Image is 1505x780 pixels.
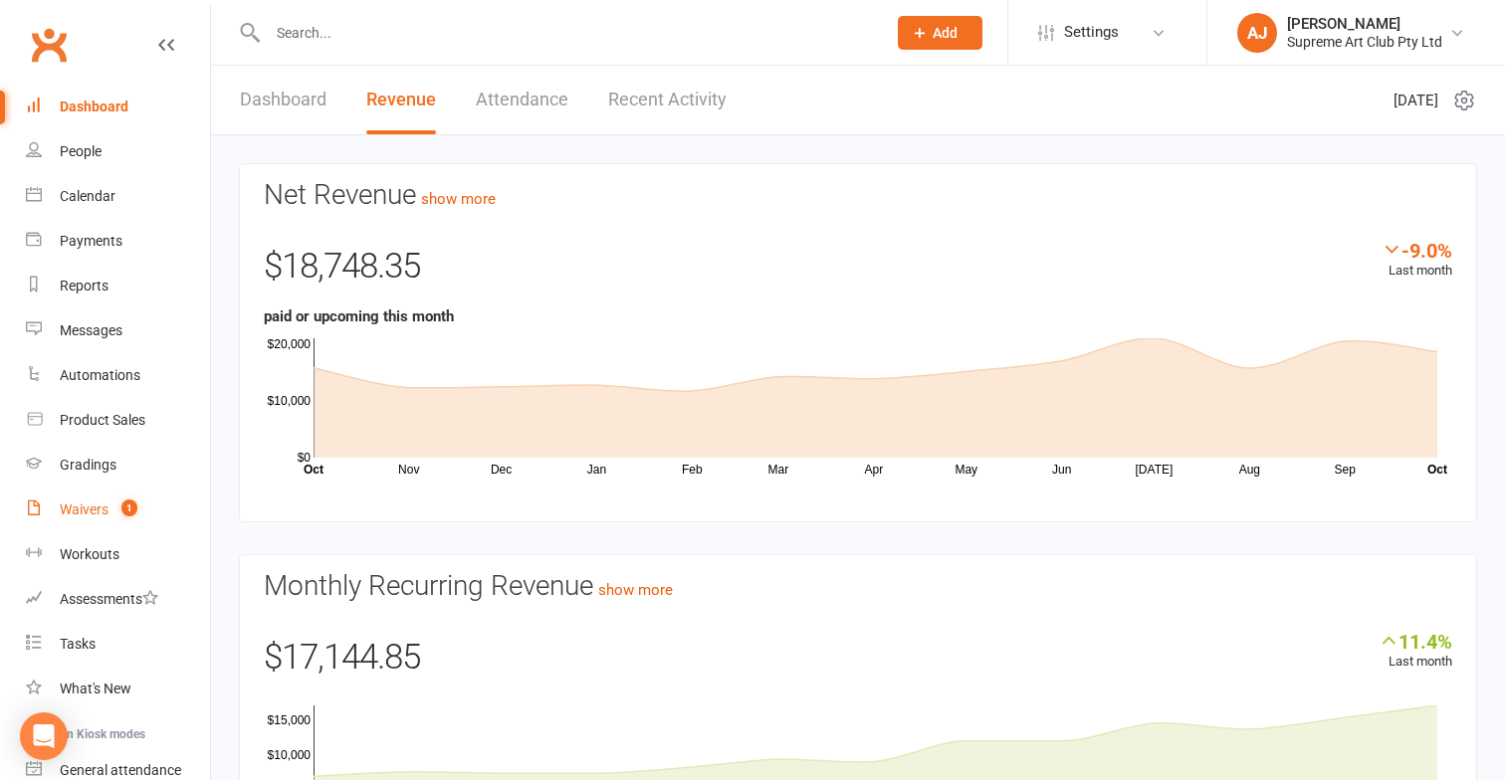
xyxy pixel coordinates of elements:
div: Automations [60,367,140,383]
div: $17,144.85 [264,630,1452,695]
div: Messages [60,322,122,338]
a: Attendance [476,66,568,134]
a: Tasks [26,622,210,667]
h3: Monthly Recurring Revenue [264,571,1452,602]
span: 1 [121,499,137,516]
div: Reports [60,278,108,293]
div: Calendar [60,188,115,204]
a: People [26,129,210,174]
strong: paid or upcoming this month [264,307,454,325]
a: Gradings [26,443,210,487]
a: Waivers 1 [26,487,210,532]
div: -9.0% [1382,239,1452,261]
div: AJ [1237,13,1277,53]
div: General attendance [60,762,181,778]
div: Payments [60,233,122,249]
div: Tasks [60,636,96,652]
div: Supreme Art Club Pty Ltd [1287,33,1442,51]
div: Assessments [60,591,158,607]
span: Add [933,25,958,41]
div: Workouts [60,546,119,562]
span: Settings [1064,10,1119,55]
button: Add [898,16,982,50]
div: 11.4% [1379,630,1452,652]
a: Dashboard [240,66,326,134]
div: Gradings [60,457,116,473]
div: $18,748.35 [264,239,1452,304]
div: Product Sales [60,412,145,428]
a: show more [598,581,673,599]
a: What's New [26,667,210,711]
a: show more [421,190,496,208]
div: Dashboard [60,98,128,114]
a: Revenue [366,66,436,134]
a: Calendar [26,174,210,219]
a: Recent Activity [608,66,727,134]
a: Product Sales [26,398,210,443]
a: Workouts [26,532,210,577]
span: [DATE] [1394,89,1438,112]
h3: Net Revenue [264,180,1452,211]
div: People [60,143,102,159]
div: Last month [1382,239,1452,282]
a: Dashboard [26,85,210,129]
a: Messages [26,308,210,353]
a: Reports [26,264,210,308]
div: Open Intercom Messenger [20,712,68,760]
div: Waivers [60,501,108,517]
div: What's New [60,681,131,696]
div: Last month [1379,630,1452,673]
input: Search... [262,19,872,47]
a: Automations [26,353,210,398]
a: Assessments [26,577,210,622]
div: [PERSON_NAME] [1287,15,1442,33]
a: Clubworx [24,20,74,70]
a: Payments [26,219,210,264]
